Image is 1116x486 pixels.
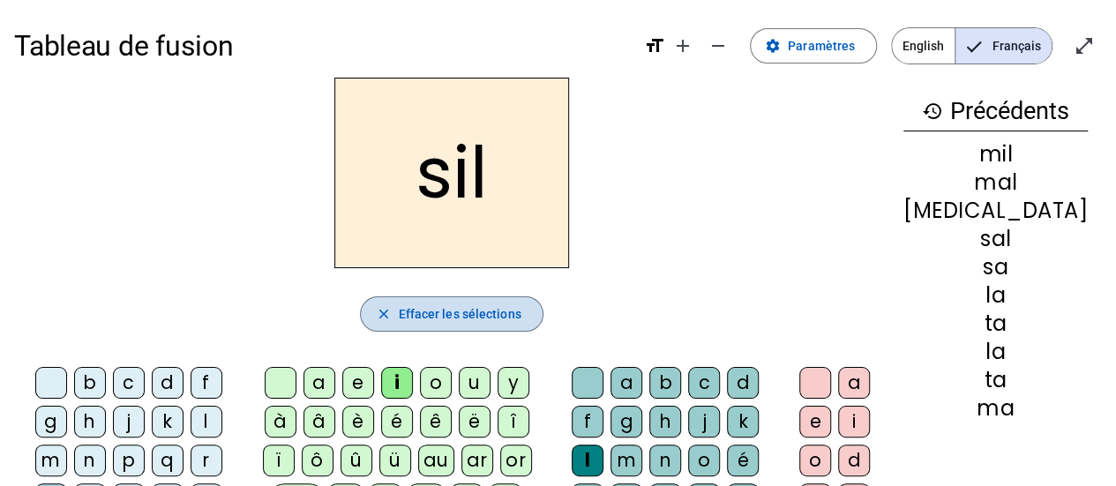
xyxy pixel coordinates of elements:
div: mil [903,144,1088,165]
div: i [838,406,870,437]
div: r [191,445,222,476]
div: ô [302,445,333,476]
div: y [498,367,529,399]
div: é [381,406,413,437]
div: b [649,367,681,399]
div: d [727,367,759,399]
div: la [903,341,1088,363]
div: sal [903,228,1088,250]
span: Français [955,28,1052,64]
div: n [74,445,106,476]
div: b [74,367,106,399]
div: o [688,445,720,476]
div: ü [379,445,411,476]
div: u [459,367,491,399]
div: m [610,445,642,476]
div: l [191,406,222,437]
mat-icon: settings [765,38,781,54]
div: o [420,367,452,399]
div: p [113,445,145,476]
div: o [799,445,831,476]
div: n [649,445,681,476]
div: é [727,445,759,476]
div: or [500,445,532,476]
div: à [265,406,296,437]
div: g [610,406,642,437]
div: l [572,445,603,476]
button: Entrer en plein écran [1067,28,1102,64]
div: è [342,406,374,437]
div: j [688,406,720,437]
div: e [342,367,374,399]
span: English [892,28,955,64]
div: a [610,367,642,399]
div: d [152,367,184,399]
div: ma [903,398,1088,419]
div: î [498,406,529,437]
div: f [572,406,603,437]
mat-button-toggle-group: Language selection [891,27,1052,64]
mat-icon: format_size [644,35,665,56]
button: Paramètres [750,28,877,64]
mat-icon: open_in_full [1074,35,1095,56]
div: ê [420,406,452,437]
div: ar [461,445,493,476]
div: ta [903,370,1088,391]
h2: sil [334,78,569,268]
div: sa [903,257,1088,278]
div: c [688,367,720,399]
div: h [649,406,681,437]
span: Paramètres [788,35,855,56]
div: ï [263,445,295,476]
div: e [799,406,831,437]
div: la [903,285,1088,306]
div: c [113,367,145,399]
div: a [838,367,870,399]
mat-icon: history [922,101,943,122]
div: û [341,445,372,476]
div: q [152,445,184,476]
span: Effacer les sélections [398,303,521,325]
div: f [191,367,222,399]
div: â [303,406,335,437]
div: mal [903,172,1088,193]
div: k [727,406,759,437]
div: d [838,445,870,476]
div: g [35,406,67,437]
button: Effacer les sélections [360,296,543,332]
div: a [303,367,335,399]
mat-icon: remove [708,35,729,56]
div: h [74,406,106,437]
h3: Précédents [903,92,1088,131]
div: m [35,445,67,476]
div: au [418,445,454,476]
div: k [152,406,184,437]
h1: Tableau de fusion [14,18,630,74]
div: ë [459,406,491,437]
button: Augmenter la taille de la police [665,28,700,64]
div: ta [903,313,1088,334]
button: Diminuer la taille de la police [700,28,736,64]
div: i [381,367,413,399]
div: j [113,406,145,437]
mat-icon: add [672,35,693,56]
mat-icon: close [375,306,391,322]
div: [MEDICAL_DATA] [903,200,1088,221]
